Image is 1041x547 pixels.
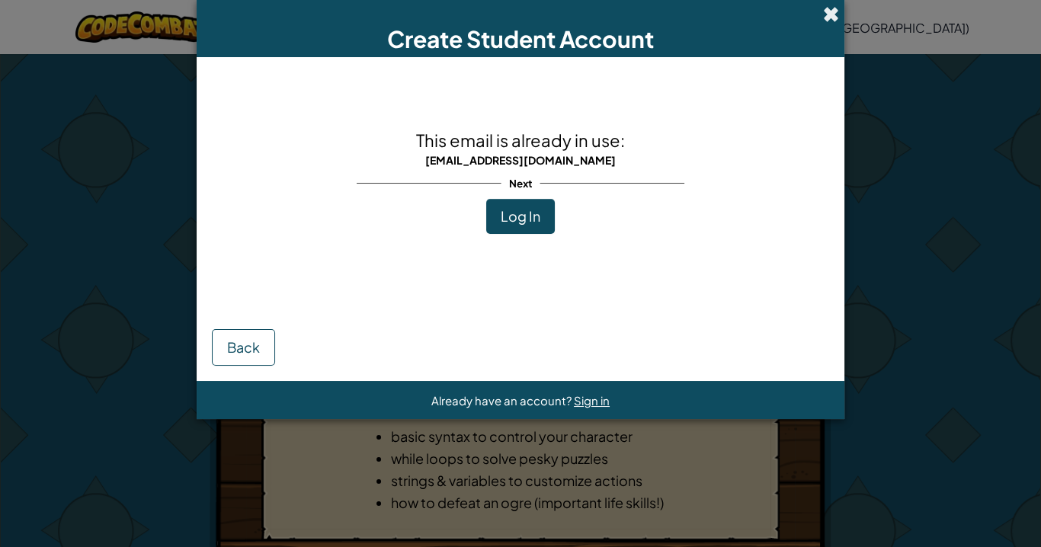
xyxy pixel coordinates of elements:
a: Sign in [574,393,610,408]
span: Next [501,172,540,194]
button: Log In [486,199,555,234]
button: Back [212,329,275,366]
span: Create Student Account [387,24,654,53]
span: Log In [501,207,540,225]
span: [EMAIL_ADDRESS][DOMAIN_NAME] [425,153,616,167]
span: Back [227,338,260,356]
span: Already have an account? [431,393,574,408]
span: This email is already in use: [416,130,625,151]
